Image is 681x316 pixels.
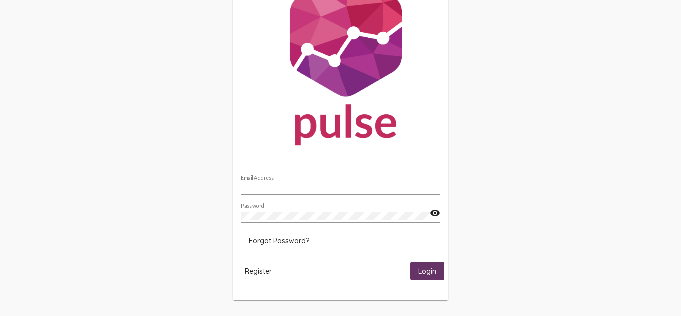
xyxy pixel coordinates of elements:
[410,262,444,280] button: Login
[249,236,309,245] span: Forgot Password?
[245,267,272,276] span: Register
[418,267,436,276] span: Login
[241,232,317,250] button: Forgot Password?
[237,262,280,280] button: Register
[430,207,440,219] mat-icon: visibility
